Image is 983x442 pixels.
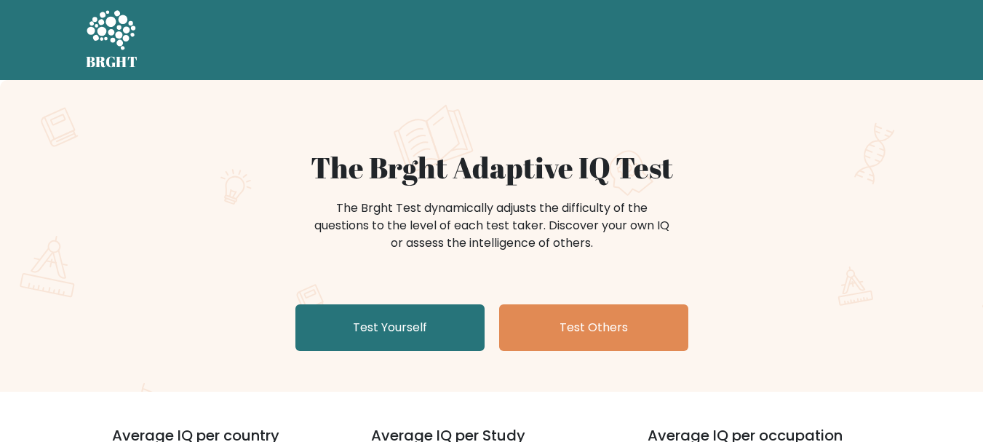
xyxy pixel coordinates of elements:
a: Test Others [499,304,688,351]
div: The Brght Test dynamically adjusts the difficulty of the questions to the level of each test take... [310,200,674,252]
a: Test Yourself [295,304,485,351]
a: BRGHT [86,6,138,74]
h5: BRGHT [86,53,138,71]
h1: The Brght Adaptive IQ Test [137,150,847,185]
